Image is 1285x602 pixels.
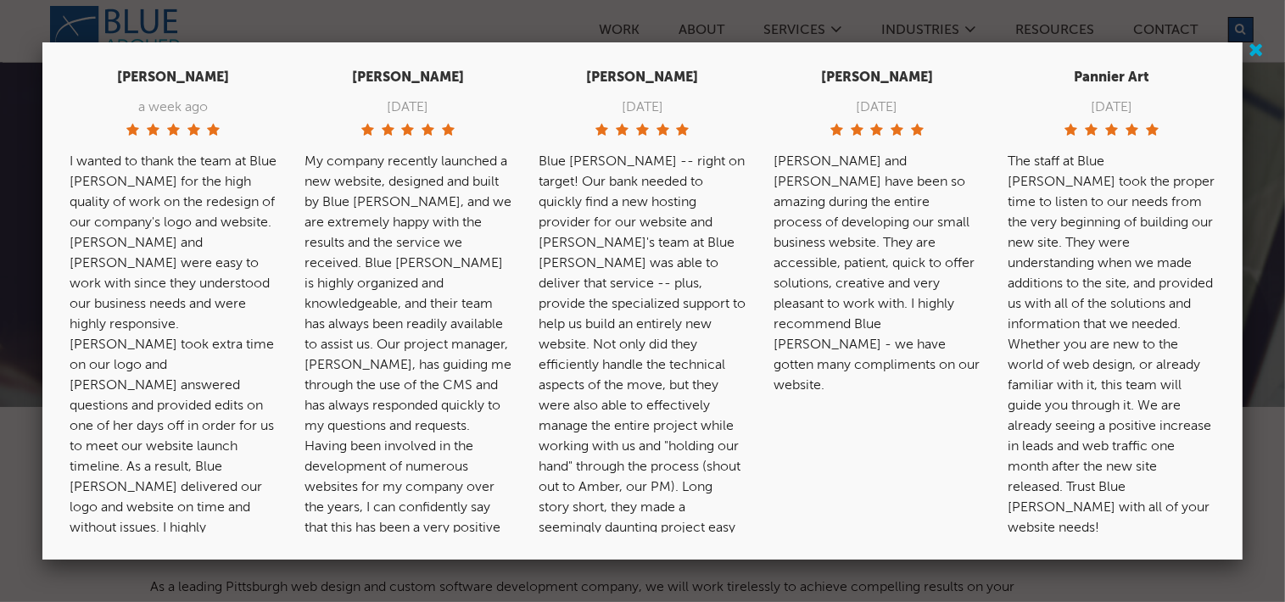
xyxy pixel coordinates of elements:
p: [PERSON_NAME] and [PERSON_NAME] have been so amazing during the entire process of developing our ... [774,152,981,396]
div: [DATE] [304,101,512,114]
h5: [PERSON_NAME] [539,70,746,87]
h5: [PERSON_NAME] [304,70,512,87]
p: The staff at Blue [PERSON_NAME] took the proper time to listen to our needs from the very beginni... [1008,152,1215,538]
h5: [PERSON_NAME] [70,70,277,87]
p: I wanted to thank the team at Blue [PERSON_NAME] for the high quality of work on the redesign of ... [70,152,277,559]
h5: [PERSON_NAME] [774,70,981,87]
div: [DATE] [1008,101,1215,114]
h5: Pannier Art [1008,70,1215,87]
a: Close [1249,41,1270,62]
p: My company recently launched a new website, designed and built by Blue [PERSON_NAME], and we are ... [304,152,512,559]
div: [DATE] [774,101,981,114]
div: a week ago [70,101,277,114]
div: [DATE] [539,101,746,114]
